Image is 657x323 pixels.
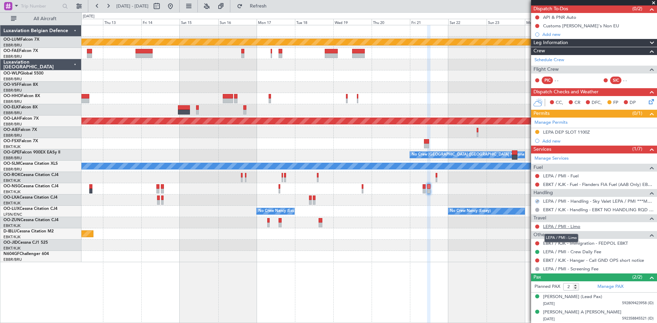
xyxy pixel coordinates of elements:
span: Flight Crew [533,66,559,73]
a: EBBR/BRU [3,133,22,138]
span: OO-AIE [3,128,18,132]
span: OO-ROK [3,173,21,177]
span: CC, [556,99,563,106]
span: Handling [533,189,553,197]
a: OO-VSFFalcon 8X [3,83,38,87]
a: EBBR/BRU [3,110,22,116]
span: (1/7) [632,145,642,152]
input: Trip Number [21,1,60,11]
a: OO-FSXFalcon 7X [3,139,38,143]
span: Others [533,231,549,239]
a: OO-LUXCessna Citation CJ4 [3,207,57,211]
span: Pax [533,273,541,281]
span: OO-LXA [3,196,20,200]
span: [DATE] [543,301,555,306]
a: EBBR/BRU [3,167,22,172]
label: Planned PAX [534,283,560,290]
a: EBKT / KJK - Immigration - FEDPOL EBKT [543,240,628,246]
span: [DATE] [543,317,555,322]
a: N604GFChallenger 604 [3,252,49,256]
span: All Aircraft [18,16,72,21]
span: Leg Information [533,39,568,47]
div: Mon 24 [525,19,563,25]
a: OO-AIEFalcon 7X [3,128,37,132]
a: OO-GPEFalcon 900EX EASy II [3,150,60,154]
a: EBBR/BRU [3,257,22,262]
div: - - [623,77,639,83]
a: EBKT/KJK [3,201,21,206]
div: Tue 18 [295,19,333,25]
span: (0/1) [632,110,642,117]
a: OO-ROKCessna Citation CJ4 [3,173,59,177]
div: No Crew Nancy (Essey) [258,206,299,216]
span: DP [630,99,636,106]
a: EBKT / KJK - Fuel - Flanders FIA Fuel (AAB Only) EBKT / KJK [543,181,654,187]
span: Refresh [244,4,273,9]
a: LEPA / PMI - Screening Fee [543,266,598,272]
a: EBKT/KJK [3,223,21,228]
span: (2/2) [632,273,642,281]
div: No Crew [GEOGRAPHIC_DATA] ([GEOGRAPHIC_DATA] National) [412,150,526,160]
span: OO-LAH [3,117,20,121]
div: LEPA / PMI - Limo [544,234,578,242]
a: OO-LAHFalcon 7X [3,117,39,121]
div: Fri 14 [141,19,180,25]
span: DFC, [592,99,602,106]
div: LEPA DEP SLOT 1100Z [543,129,590,135]
div: API & PNR Auto [543,14,576,20]
span: OO-SLM [3,162,20,166]
span: CR [575,99,580,106]
div: Sat 15 [180,19,218,25]
span: (0/2) [632,5,642,12]
span: OO-ELK [3,105,19,109]
span: OO-LUM [3,38,21,42]
a: LFSN/ENC [3,212,22,217]
div: No Crew Nancy (Essey) [450,206,491,216]
div: [DATE] [83,14,94,19]
a: Manage PAX [597,283,623,290]
a: Schedule Crew [534,57,564,64]
span: OO-HHO [3,94,21,98]
div: Wed 12 [65,19,103,25]
a: OO-WLPGlobal 5500 [3,71,43,76]
span: OO-LUX [3,207,20,211]
a: OO-LXACessna Citation CJ4 [3,196,57,200]
div: [PERSON_NAME] A [PERSON_NAME] [543,309,621,316]
a: EBKT/KJK [3,178,21,183]
div: Mon 17 [257,19,295,25]
span: N604GF [3,252,20,256]
a: EBKT/KJK [3,144,21,149]
div: Add new [542,31,654,37]
a: Manage Permits [534,119,568,126]
span: Fuel [533,164,543,172]
span: Dispatch To-Dos [533,5,568,13]
span: 592358845521 (ID) [622,316,654,322]
div: SIC [610,77,621,84]
a: OO-LUMFalcon 7X [3,38,39,42]
span: OO-GPE [3,150,20,154]
div: Sun 16 [218,19,257,25]
a: EBBR/BRU [3,54,22,59]
span: Permits [533,110,550,118]
span: FP [613,99,618,106]
div: Add new [542,138,654,144]
a: Manage Services [534,155,569,162]
span: OO-NSG [3,184,21,188]
span: OO-FAE [3,49,19,53]
span: 592809423958 (ID) [622,300,654,306]
a: EBBR/BRU [3,77,22,82]
div: Sat 22 [448,19,487,25]
div: Wed 19 [333,19,372,25]
a: LEPA / PMI - Handling - Sky Valet LEPA / PMI ***MYHANDLING*** [543,198,654,204]
a: EBBR/BRU [3,156,22,161]
a: LEPA / PMI - Crew Daily Fee [543,249,601,255]
a: OO-JIDCessna CJ1 525 [3,241,48,245]
span: Dispatch Checks and Weather [533,88,598,96]
button: Refresh [234,1,275,12]
span: OO-FSX [3,139,19,143]
a: LEPA / PMI - Limo [543,224,580,229]
div: Thu 20 [372,19,410,25]
div: - - [555,77,570,83]
a: EBBR/BRU [3,99,22,104]
div: Thu 13 [103,19,141,25]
